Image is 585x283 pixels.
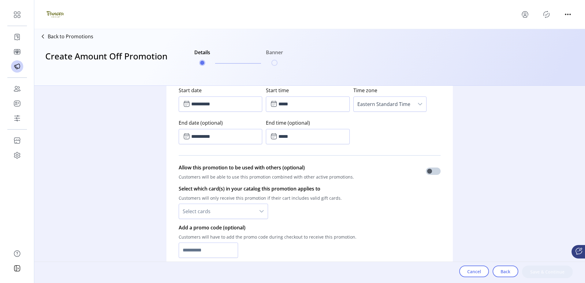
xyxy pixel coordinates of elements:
[48,33,93,40] p: Back to Promotions
[179,164,354,171] p: Allow this promotion to be used with others (optional)
[179,171,354,183] p: Customers will be able to use this promotion combined with other active promotions.
[179,192,342,204] p: Customers will only receive this promotion if their cart includes valid gift cards.
[179,204,255,219] span: Select cards
[47,6,64,23] img: logo
[179,117,262,129] label: End date (optional)
[266,117,349,129] label: End time (optional)
[194,49,210,60] h6: Details
[353,84,441,96] label: Time zone
[255,204,268,219] div: dropdown trigger
[563,9,573,19] button: menu
[179,231,356,243] p: Customers will have to add the promo code during checkout to receive this promotion.
[179,185,342,192] p: Select which card(s) in your catalog this promotion applies to
[179,224,356,231] p: Add a promo code (optional)
[354,97,414,111] span: Eastern Standard Time
[467,268,481,275] span: Cancel
[179,84,262,96] label: Start date
[501,268,510,275] span: Back
[459,266,489,277] button: Cancel
[414,97,426,111] div: dropdown trigger
[542,9,551,19] button: Publisher Panel
[266,84,349,96] label: Start time
[520,9,530,19] button: menu
[493,266,518,277] button: Back
[45,50,167,75] h3: Create Amount Off Promotion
